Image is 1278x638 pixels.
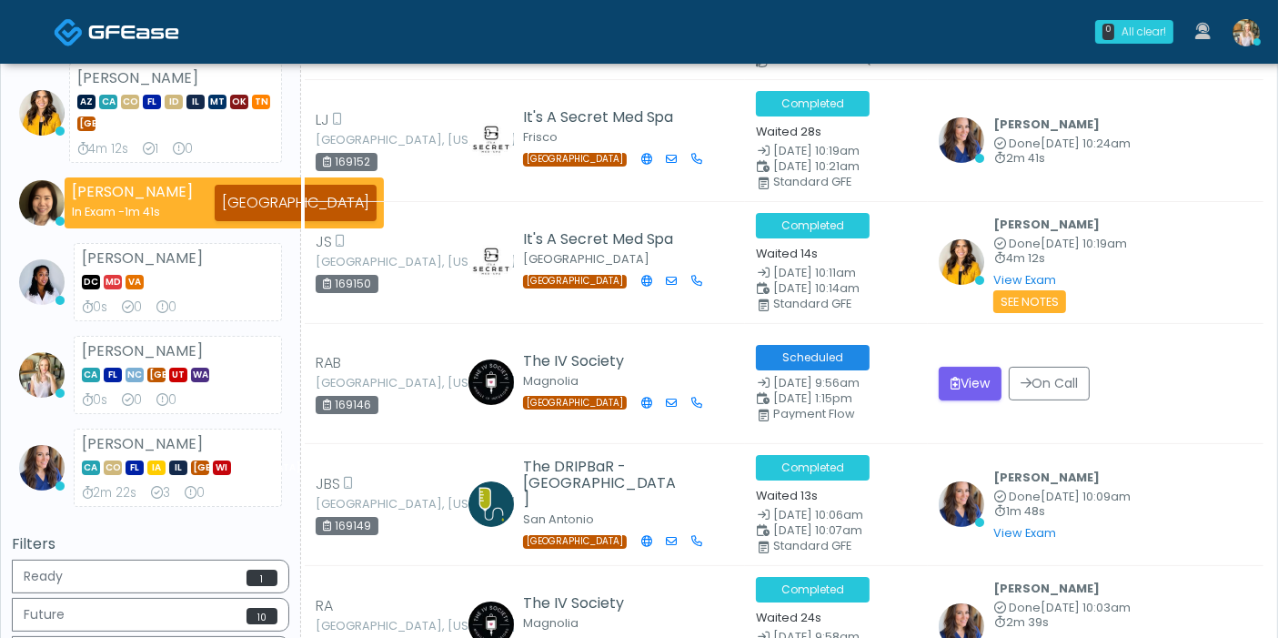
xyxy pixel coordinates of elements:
[165,95,183,109] span: ID
[54,17,84,47] img: Docovia
[993,581,1100,596] b: [PERSON_NAME]
[12,560,289,593] button: Ready1
[523,129,558,145] small: Frisco
[82,340,203,361] strong: [PERSON_NAME]
[1009,367,1090,400] button: On Call
[122,391,142,410] div: Exams Completed
[316,595,333,617] span: RA
[186,95,205,109] span: IL
[213,461,231,475] span: WI
[252,95,270,109] span: TN
[993,153,1131,165] small: 2m 41s
[82,299,107,317] div: Average Review Time
[993,290,1066,313] small: See Notes
[756,345,870,370] span: Scheduled
[147,461,166,475] span: IA
[247,608,277,624] span: 10
[523,275,627,289] span: [GEOGRAPHIC_DATA]
[756,378,917,390] small: Date Created
[191,461,209,475] span: [GEOGRAPHIC_DATA]
[993,617,1131,629] small: 2m 39s
[104,368,122,382] span: FL
[993,470,1100,485] b: [PERSON_NAME]
[104,461,122,475] span: CO
[247,570,277,586] span: 1
[99,95,117,109] span: CA
[122,299,142,317] div: Exams Completed
[993,491,1131,503] small: Completed at
[756,283,917,295] small: Scheduled Time
[523,459,682,508] h5: The DRIPBaR - [GEOGRAPHIC_DATA]
[72,203,193,220] div: In Exam -
[77,116,96,131] span: [GEOGRAPHIC_DATA]
[773,299,934,309] div: Standard GFE
[773,390,852,406] span: [DATE] 1:15pm
[1041,236,1127,251] span: [DATE] 10:19am
[156,391,176,410] div: Extended Exams
[316,378,416,389] small: [GEOGRAPHIC_DATA], [US_STATE]
[19,445,65,491] img: Kristin Adams
[19,90,65,136] img: Erika Felder
[468,481,514,527] img: Michael Nelson
[77,95,96,109] span: AZ
[993,253,1127,265] small: 4m 12s
[316,499,416,510] small: [GEOGRAPHIC_DATA], [US_STATE]
[773,280,860,296] span: [DATE] 10:14am
[939,239,984,285] img: Erika Felder
[468,238,514,283] img: Amanda Creel
[756,161,917,173] small: Scheduled Time
[173,140,193,158] div: Extended Exams
[126,461,144,475] span: FL
[756,610,821,625] small: Waited 24s
[88,23,179,41] img: Docovia
[773,409,934,420] div: Payment Flow
[54,2,179,61] a: Docovia
[993,272,1056,288] a: View Exam
[316,352,341,374] span: RAB
[316,275,378,293] div: 169150
[1009,236,1041,251] span: Done
[125,204,160,219] span: 1m 41s
[1009,489,1041,504] span: Done
[756,124,821,139] small: Waited 28s
[77,67,198,88] strong: [PERSON_NAME]
[468,116,514,161] img: Amanda Creel
[151,484,170,502] div: Exams Completed
[1009,136,1041,151] span: Done
[523,109,682,126] h5: It's A Secret Med Spa
[993,238,1127,250] small: Completed at
[773,541,934,552] div: Standard GFE
[316,135,416,146] small: [GEOGRAPHIC_DATA], [US_STATE]
[82,368,100,382] span: CA
[756,393,917,405] small: Scheduled Time
[12,598,289,632] button: Future10
[756,213,870,238] span: Completed
[1122,24,1166,40] div: All clear!
[773,507,863,522] span: [DATE] 10:06am
[15,7,69,62] button: Open LiveChat chat widget
[82,248,203,268] strong: [PERSON_NAME]
[126,275,144,289] span: VA
[169,368,187,382] span: UT
[1041,489,1131,504] span: [DATE] 10:09am
[773,143,860,158] span: [DATE] 10:19am
[523,615,579,631] small: Magnolia
[756,525,917,537] small: Scheduled Time
[756,268,917,279] small: Date Created
[993,217,1100,232] b: [PERSON_NAME]
[773,177,934,187] div: Standard GFE
[993,138,1131,150] small: Completed at
[143,95,161,109] span: FL
[773,158,860,174] span: [DATE] 10:21am
[147,368,166,382] span: [GEOGRAPHIC_DATA]
[126,368,144,382] span: NC
[756,146,917,157] small: Date Created
[939,117,984,163] img: Kristin Adams
[523,373,579,389] small: Magnolia
[82,433,203,454] strong: [PERSON_NAME]
[316,621,416,632] small: [GEOGRAPHIC_DATA], [US_STATE]
[523,595,682,612] h5: The IV Society
[939,367,1001,400] button: View
[316,396,378,414] div: 169146
[316,153,377,171] div: 169152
